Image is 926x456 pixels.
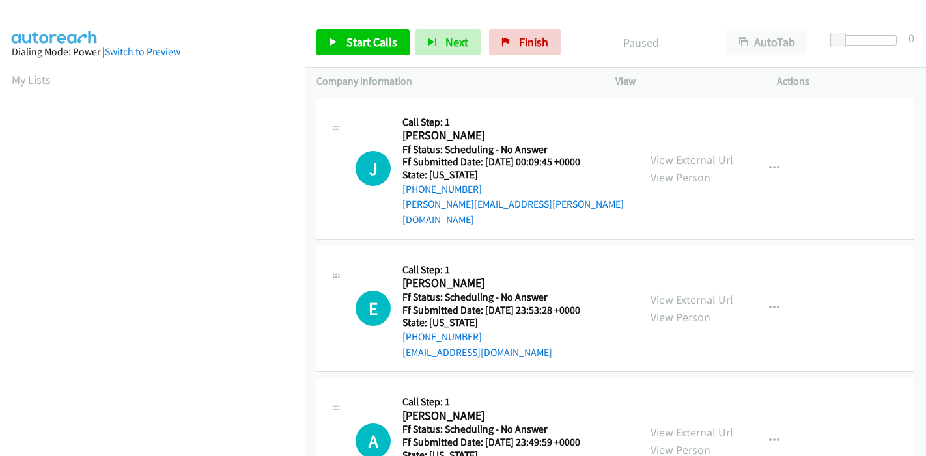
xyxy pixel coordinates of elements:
p: View [615,74,753,89]
span: Finish [519,34,548,49]
h5: Ff Submitted Date: [DATE] 23:53:28 +0000 [402,304,596,317]
a: Switch to Preview [105,46,180,58]
h5: Ff Status: Scheduling - No Answer [402,291,596,304]
a: Start Calls [316,29,410,55]
h5: Call Step: 1 [402,263,596,276]
p: Paused [578,34,703,51]
span: Next [445,34,468,49]
h1: J [356,151,391,186]
h2: [PERSON_NAME] [402,128,596,143]
a: My Lists [12,72,51,87]
h2: [PERSON_NAME] [402,276,596,291]
p: Company Information [316,74,592,89]
a: View External Url [651,425,733,440]
p: Actions [777,74,915,89]
a: [PERSON_NAME][EMAIL_ADDRESS][PERSON_NAME][DOMAIN_NAME] [402,198,624,226]
h5: Ff Submitted Date: [DATE] 00:09:45 +0000 [402,155,627,168]
button: Next [415,29,481,55]
h5: Call Step: 1 [402,396,596,409]
a: View External Url [651,292,733,307]
h1: E [356,291,391,326]
h5: Ff Submitted Date: [DATE] 23:49:59 +0000 [402,436,596,449]
div: 0 [908,29,914,47]
h2: [PERSON_NAME] [402,409,596,423]
a: [PHONE_NUMBER] [402,330,482,343]
div: The call is yet to be attempted [356,151,391,186]
div: The call is yet to be attempted [356,291,391,326]
button: AutoTab [727,29,807,55]
a: View Person [651,310,710,325]
h5: Call Step: 1 [402,116,627,129]
a: Finish [489,29,561,55]
a: [PHONE_NUMBER] [402,183,482,195]
a: View External Url [651,152,733,167]
h5: State: [US_STATE] [402,316,596,329]
span: Start Calls [346,34,397,49]
h5: Ff Status: Scheduling - No Answer [402,143,627,156]
div: Dialing Mode: Power | [12,44,293,60]
h5: State: [US_STATE] [402,168,627,181]
div: Delay between calls (in seconds) [837,35,897,46]
a: View Person [651,170,710,185]
a: [EMAIL_ADDRESS][DOMAIN_NAME] [402,346,552,358]
h5: Ff Status: Scheduling - No Answer [402,423,596,436]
